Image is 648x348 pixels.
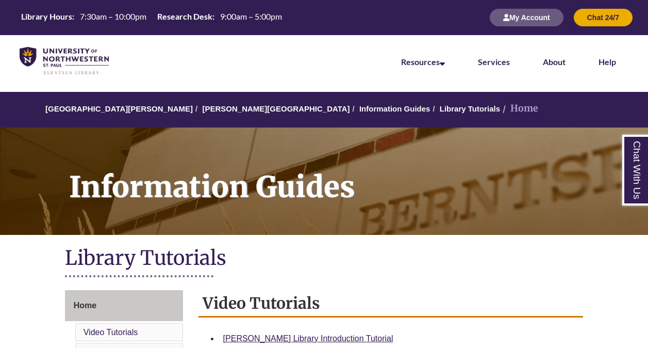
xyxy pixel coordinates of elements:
[198,290,584,318] h2: Video Tutorials
[58,128,648,222] h1: Information Guides
[20,47,109,75] img: UNWSP Library Logo
[74,301,96,310] span: Home
[440,104,500,113] a: Library Tutorials
[401,57,445,67] a: Resources
[202,104,350,113] a: [PERSON_NAME][GEOGRAPHIC_DATA]
[17,11,286,25] a: Hours Today
[17,11,76,22] th: Library Hours:
[500,101,538,116] li: Home
[574,9,633,26] button: Chat 24/7
[223,334,393,343] a: [PERSON_NAME] Library Introduction Tutorial
[359,104,430,113] a: Information Guides
[45,104,193,113] a: [GEOGRAPHIC_DATA][PERSON_NAME]
[220,11,282,21] span: 9:00am – 5:00pm
[65,245,584,273] h1: Library Tutorials
[80,11,146,21] span: 7:30am – 10:00pm
[153,11,216,22] th: Research Desk:
[17,11,286,24] table: Hours Today
[574,13,633,22] a: Chat 24/7
[490,9,563,26] button: My Account
[490,13,563,22] a: My Account
[84,328,138,337] a: Video Tutorials
[478,57,510,67] a: Services
[65,290,183,321] a: Home
[599,57,616,67] a: Help
[543,57,566,67] a: About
